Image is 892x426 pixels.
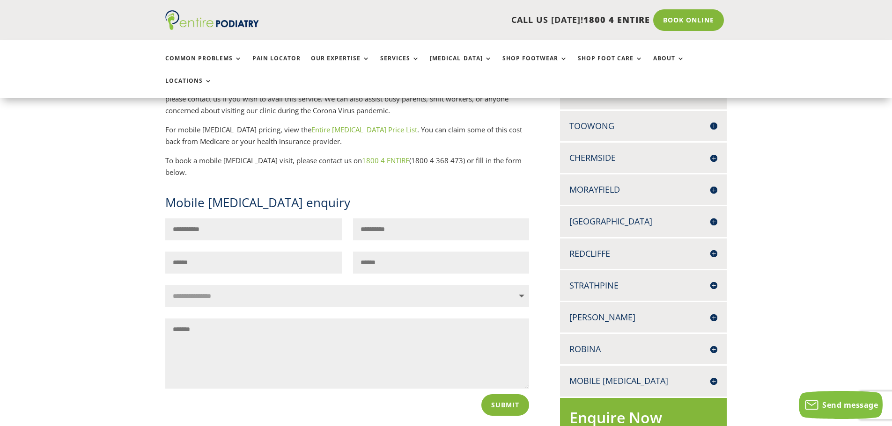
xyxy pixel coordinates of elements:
h1: Mobile [MEDICAL_DATA] enquiry [165,194,530,218]
p: CALL US [DATE]! [295,14,650,26]
a: 1800 4 ENTIRE [362,156,409,165]
a: Locations [165,78,212,98]
span: Send message [822,400,878,410]
a: Services [380,55,420,75]
p: Our mobile services are primarily designed for the elderly, people with disabilities or those in ... [165,81,530,124]
h4: Chermside [569,152,717,164]
button: Send message [799,391,883,419]
h4: Morayfield [569,184,717,195]
a: Entire Podiatry [165,22,259,32]
span: 1800 4 ENTIRE [583,14,650,25]
a: Book Online [653,9,724,31]
a: About [653,55,685,75]
h4: Redcliffe [569,248,717,260]
a: [MEDICAL_DATA] [430,55,492,75]
a: Common Problems [165,55,242,75]
h4: Strathpine [569,280,717,291]
h4: Toowong [569,120,717,132]
a: Shop Foot Care [578,55,643,75]
h4: Mobile [MEDICAL_DATA] [569,375,717,387]
a: Pain Locator [252,55,301,75]
h4: [GEOGRAPHIC_DATA] [569,216,717,227]
h4: Robina [569,343,717,355]
a: Entire [MEDICAL_DATA] Price List [311,125,417,134]
h4: [PERSON_NAME] [569,311,717,323]
p: For mobile [MEDICAL_DATA] pricing, view the . You can claim some of this cost back from Medicare ... [165,124,530,155]
button: Submit [481,394,529,416]
a: Shop Footwear [502,55,568,75]
p: To book a mobile [MEDICAL_DATA] visit, please contact us on (1800 4 368 473) or fill in the form ... [165,155,530,179]
a: Our Expertise [311,55,370,75]
img: logo (1) [165,10,259,30]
